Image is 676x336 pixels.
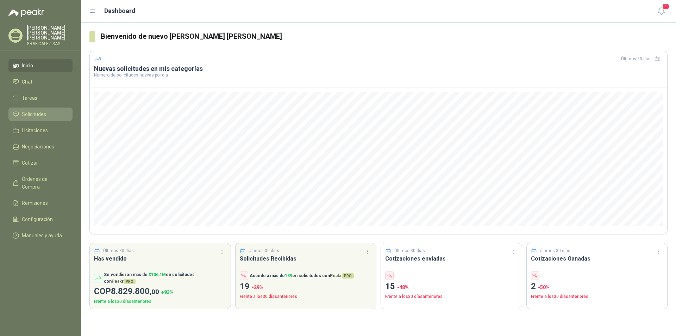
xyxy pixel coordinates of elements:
h3: Nuevas solicitudes en mis categorías [94,65,663,73]
span: $ 106,1M [149,272,166,277]
span: Remisiones [22,199,48,207]
span: 8.829.800 [111,286,159,296]
a: Configuración [8,213,73,226]
a: Inicio [8,59,73,72]
span: Tareas [22,94,37,102]
span: Peakr [330,273,354,278]
a: Cotizar [8,156,73,170]
p: [PERSON_NAME] [PERSON_NAME] [PERSON_NAME] [27,25,73,40]
a: Tareas [8,91,73,105]
p: Frente a los 30 días anteriores [531,293,663,300]
p: 2 [531,280,663,293]
p: Últimos 30 días [540,248,570,254]
span: Solicitudes [22,110,46,118]
span: Licitaciones [22,127,48,134]
span: Peakr [112,279,136,284]
p: Número de solicitudes nuevas por día [94,73,663,77]
p: 15 [385,280,518,293]
p: COP [94,285,226,298]
a: Órdenes de Compra [8,172,73,194]
a: Licitaciones [8,124,73,137]
span: Chat [22,78,32,86]
p: Últimos 30 días [249,248,279,254]
button: 1 [655,5,668,18]
span: PRO [124,279,136,284]
span: -50 % [538,285,550,290]
span: Órdenes de Compra [22,175,66,191]
span: Configuración [22,215,53,223]
a: Solicitudes [8,108,73,121]
p: GRAFICALEZ SAS [27,42,73,46]
img: Logo peakr [8,8,44,17]
p: Accede a más de en solicitudes con [250,273,354,279]
span: -29 % [252,285,263,290]
span: Cotizar [22,159,38,167]
p: 19 [240,280,372,293]
h1: Dashboard [104,6,136,16]
span: ,00 [150,288,159,296]
p: Se vendieron más de en solicitudes con [104,271,226,285]
a: Negociaciones [8,140,73,153]
div: Últimos 30 días [621,53,663,65]
span: -48 % [397,285,409,290]
a: Chat [8,75,73,88]
span: 139 [285,273,292,278]
p: Frente a los 30 días anteriores [385,293,518,300]
span: 1 [662,3,670,10]
h3: Has vendido [94,254,226,263]
h3: Cotizaciones Ganadas [531,254,663,263]
p: Últimos 30 días [103,248,134,254]
a: Manuales y ayuda [8,229,73,242]
h3: Cotizaciones enviadas [385,254,518,263]
p: Últimos 30 días [394,248,425,254]
span: Inicio [22,62,33,69]
h3: Solicitudes Recibidas [240,254,372,263]
a: Remisiones [8,196,73,210]
h3: Bienvenido de nuevo [PERSON_NAME] [PERSON_NAME] [101,31,668,42]
span: Negociaciones [22,143,54,151]
span: Manuales y ayuda [22,232,62,239]
span: + 93 % [161,289,174,295]
p: Frente a los 30 días anteriores [240,293,372,300]
p: Frente a los 30 días anteriores [94,298,226,305]
span: PRO [342,273,354,279]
